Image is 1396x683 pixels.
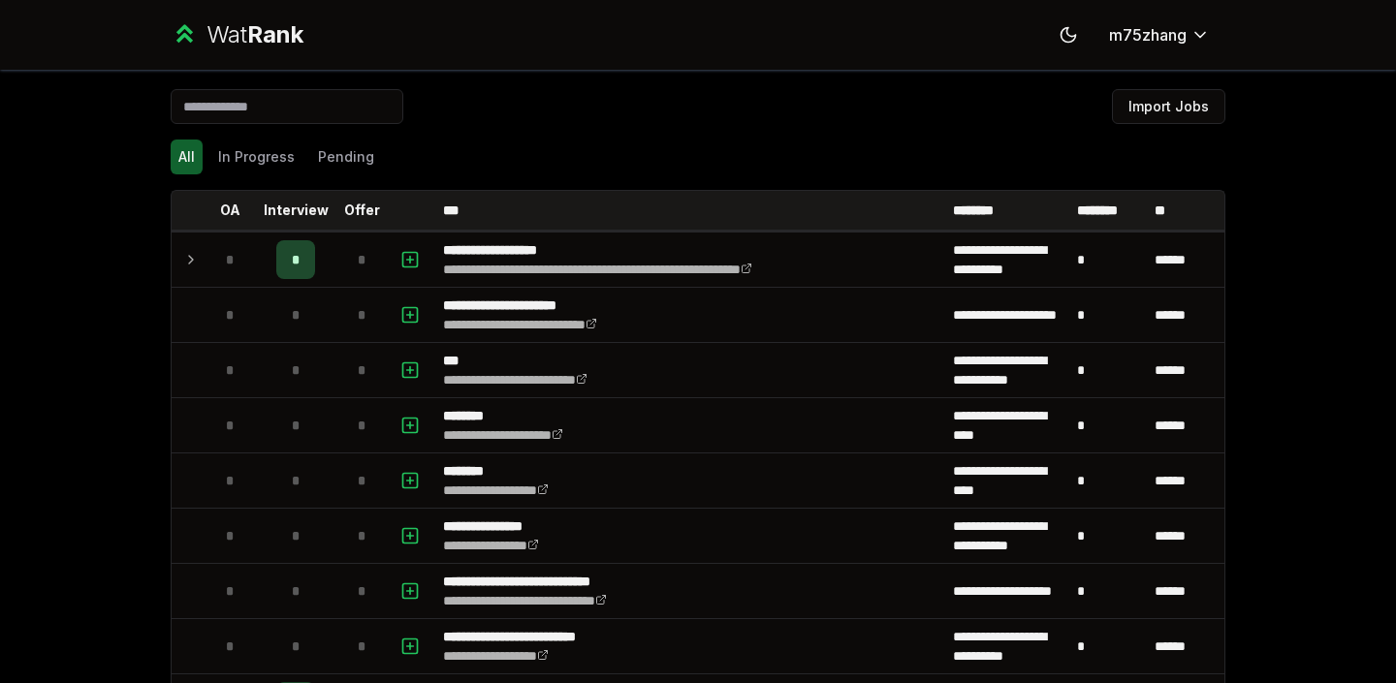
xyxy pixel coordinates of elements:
button: Pending [310,140,382,174]
p: Interview [264,201,329,220]
button: Import Jobs [1112,89,1225,124]
button: m75zhang [1094,17,1225,52]
div: Wat [206,19,303,50]
p: Offer [344,201,380,220]
p: OA [220,201,240,220]
span: Rank [247,20,303,48]
button: All [171,140,203,174]
span: m75zhang [1109,23,1187,47]
button: In Progress [210,140,302,174]
a: WatRank [171,19,303,50]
